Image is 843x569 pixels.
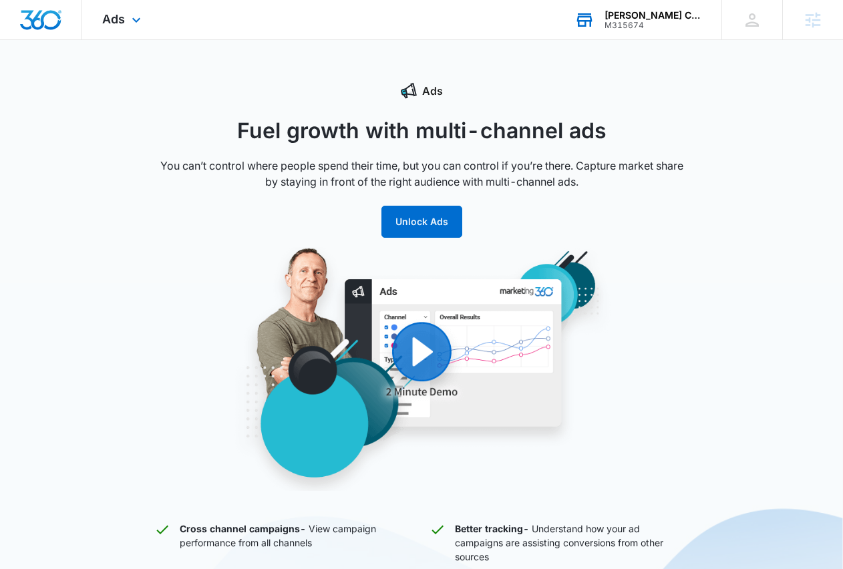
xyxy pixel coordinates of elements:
[381,206,462,238] button: Unlock Ads
[180,523,306,534] strong: Cross channel campaigns -
[455,522,689,564] p: Understand how your ad campaigns are assisting conversions from other sources
[605,10,702,21] div: account name
[154,83,689,99] div: Ads
[168,247,675,491] img: Ads
[154,115,689,147] h1: Fuel growth with multi-channel ads
[381,216,462,227] a: Unlock Ads
[154,158,689,190] p: You can’t control where people spend their time, but you can control if you’re there. Capture mar...
[455,523,529,534] strong: Better tracking -
[102,12,125,26] span: Ads
[605,21,702,30] div: account id
[180,522,413,564] p: View campaign performance from all channels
